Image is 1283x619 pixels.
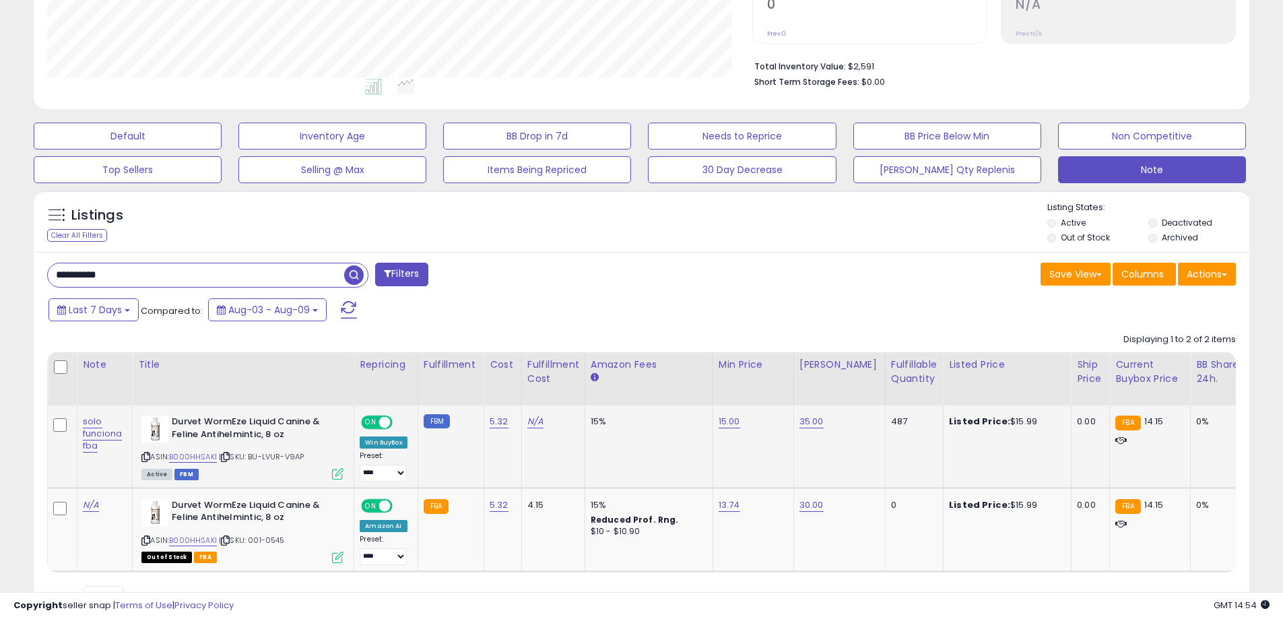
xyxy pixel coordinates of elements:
span: Last 7 Days [69,303,122,317]
div: Preset: [360,451,407,482]
b: Durvet WormEze Liquid Canine & Feline Antihelmintic, 8 oz [172,499,335,527]
div: Displaying 1 to 2 of 2 items [1123,333,1236,346]
div: Ship Price [1077,358,1104,386]
span: Columns [1121,267,1164,281]
a: 13.74 [719,498,740,512]
span: All listings that are currently out of stock and unavailable for purchase on Amazon [141,552,192,563]
a: Privacy Policy [174,599,234,612]
div: ASIN: [141,499,343,562]
b: Reduced Prof. Rng. [591,514,679,525]
button: Actions [1178,263,1236,286]
button: Columns [1113,263,1176,286]
small: Amazon Fees. [591,372,599,384]
span: ON [362,500,379,511]
span: $0.00 [861,75,885,88]
div: Fulfillment Cost [527,358,579,386]
label: Archived [1162,232,1198,243]
a: N/A [527,415,544,428]
div: Note [83,358,127,372]
div: Repricing [360,358,412,372]
button: Last 7 Days [48,298,139,321]
span: 14.15 [1144,415,1164,428]
span: Show: entries [57,590,154,603]
button: Filters [375,263,428,286]
h5: Listings [71,206,123,225]
span: OFF [391,500,412,511]
div: Amazon AI [360,520,407,532]
span: Compared to: [141,304,203,317]
button: Needs to Reprice [648,123,836,150]
small: FBA [1115,416,1140,430]
div: 15% [591,416,702,428]
div: 4.15 [527,499,574,511]
button: BB Price Below Min [853,123,1041,150]
div: 0.00 [1077,416,1099,428]
a: 5.32 [490,498,508,512]
small: FBA [424,499,449,514]
b: Total Inventory Value: [754,61,846,72]
div: [PERSON_NAME] [799,358,880,372]
a: 15.00 [719,415,740,428]
div: Title [138,358,348,372]
span: 14.15 [1144,498,1164,511]
div: 15% [591,499,702,511]
small: Prev: N/A [1016,30,1042,38]
label: Deactivated [1162,217,1212,228]
div: Win BuyBox [360,436,407,449]
b: Durvet WormEze Liquid Canine & Feline Antihelmintic, 8 oz [172,416,335,444]
button: Selling @ Max [238,156,426,183]
a: 30.00 [799,498,824,512]
div: Fulfillable Quantity [891,358,937,386]
button: Default [34,123,222,150]
span: | SKU: BU-LVUR-V9AP [219,451,304,462]
small: Prev: 0 [767,30,786,38]
label: Active [1061,217,1086,228]
span: OFF [391,417,412,428]
small: FBA [1115,499,1140,514]
img: 31IAlNkmniL._SL40_.jpg [141,416,168,443]
span: FBM [174,469,199,480]
span: ON [362,417,379,428]
b: Short Term Storage Fees: [754,76,859,88]
span: All listings currently available for purchase on Amazon [141,469,172,480]
a: N/A [83,498,99,512]
button: 30 Day Decrease [648,156,836,183]
div: $10 - $10.90 [591,526,702,537]
button: Save View [1041,263,1111,286]
button: Items Being Repriced [443,156,631,183]
div: 0% [1196,416,1241,428]
a: B000HHSAKI [169,451,217,463]
button: BB Drop in 7d [443,123,631,150]
img: 31IAlNkmniL._SL40_.jpg [141,499,168,526]
div: ASIN: [141,416,343,478]
button: Aug-03 - Aug-09 [208,298,327,321]
div: Preset: [360,535,407,565]
b: Listed Price: [949,498,1010,511]
a: 5.32 [490,415,508,428]
button: Non Competitive [1058,123,1246,150]
div: Listed Price [949,358,1065,372]
button: [PERSON_NAME] Qty Replenis [853,156,1041,183]
a: 35.00 [799,415,824,428]
span: Aug-03 - Aug-09 [228,303,310,317]
b: Listed Price: [949,415,1010,428]
div: Cost [490,358,516,372]
div: Fulfillment [424,358,478,372]
strong: Copyright [13,599,63,612]
button: Note [1058,156,1246,183]
div: 0% [1196,499,1241,511]
div: Clear All Filters [47,229,107,242]
div: seller snap | | [13,599,234,612]
button: Inventory Age [238,123,426,150]
small: FBM [424,414,450,428]
span: | SKU: 001-0545 [219,535,285,546]
button: Top Sellers [34,156,222,183]
p: Listing States: [1047,201,1249,214]
label: Out of Stock [1061,232,1110,243]
span: 2025-08-17 14:54 GMT [1214,599,1270,612]
a: solo funciona fba [83,415,122,453]
div: Amazon Fees [591,358,707,372]
div: Min Price [719,358,788,372]
li: $2,591 [754,57,1226,73]
div: $15.99 [949,499,1061,511]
